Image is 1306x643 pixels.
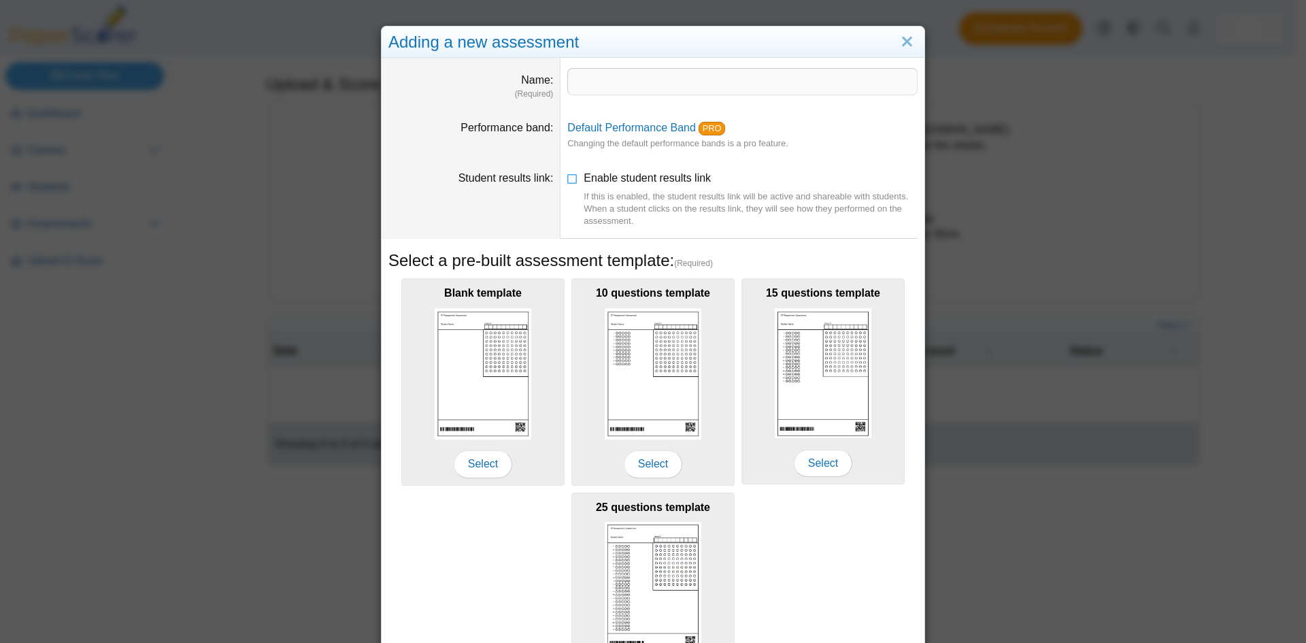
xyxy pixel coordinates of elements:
h5: Select a pre-built assessment template: [388,249,918,272]
a: PRO [699,122,725,135]
label: Name [521,74,553,86]
span: Enable student results link [584,172,918,227]
img: scan_sheet_blank.png [435,308,531,440]
span: Select [454,450,512,478]
b: 25 questions template [596,501,710,513]
b: 10 questions template [596,287,710,299]
div: Adding a new assessment [382,27,924,59]
a: Default Performance Band [567,122,696,133]
dfn: (Required) [388,88,553,100]
label: Student results link [458,172,554,184]
span: Select [624,450,682,478]
b: Blank template [444,287,522,299]
span: (Required) [674,258,713,269]
img: scan_sheet_10_questions.png [605,308,701,440]
b: 15 questions template [766,287,880,299]
div: If this is enabled, the student results link will be active and shareable with students. When a s... [584,191,918,228]
label: Performance band [461,122,553,133]
span: Select [794,450,852,477]
img: scan_sheet_15_questions.png [775,308,871,439]
a: Close [897,31,918,54]
small: Changing the default performance bands is a pro feature. [567,138,788,148]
